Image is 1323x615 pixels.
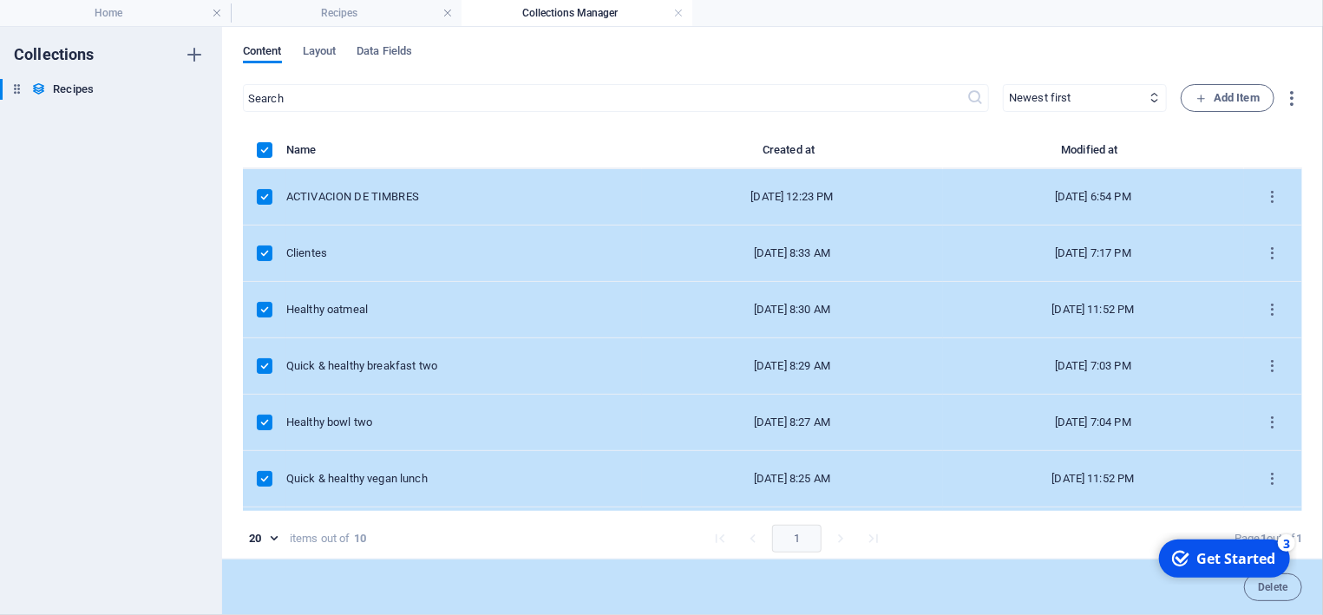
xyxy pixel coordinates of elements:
[286,358,628,374] div: Quick & healthy breakfast two
[53,79,94,100] h6: Recipes
[656,358,929,374] div: [DATE] 8:29 AM
[1235,531,1302,546] div: Page out of
[957,358,1230,374] div: [DATE] 7:03 PM
[957,471,1230,487] div: [DATE] 11:52 PM
[772,525,822,553] button: page 1
[1258,582,1288,592] span: Delete
[642,140,943,169] th: Created at
[303,41,337,65] span: Layout
[354,531,366,546] strong: 10
[1261,532,1267,545] strong: 1
[286,302,628,317] div: Healthy oatmeal
[10,7,141,45] div: Get Started 3 items remaining, 40% complete
[243,531,283,546] div: 20
[290,531,350,546] div: items out of
[957,245,1230,261] div: [DATE] 7:17 PM
[243,84,966,112] input: Search
[14,44,95,65] h6: Collections
[47,16,126,36] div: Get Started
[957,415,1230,430] div: [DATE] 7:04 PM
[943,140,1244,169] th: Modified at
[656,245,929,261] div: [DATE] 8:33 AM
[656,415,929,430] div: [DATE] 8:27 AM
[656,302,929,317] div: [DATE] 8:30 AM
[286,245,628,261] div: Clientes
[462,3,692,23] h4: Collections Manager
[957,302,1230,317] div: [DATE] 11:52 PM
[656,189,929,205] div: [DATE] 12:23 PM
[1181,84,1274,112] button: Add Item
[286,415,628,430] div: Healthy bowl two
[286,471,628,487] div: Quick & healthy vegan lunch
[286,189,628,205] div: ACTIVACION DE TIMBRES
[704,525,890,553] nav: pagination navigation
[1195,88,1260,108] span: Add Item
[231,3,462,23] h4: Recipes
[957,189,1230,205] div: [DATE] 6:54 PM
[1296,532,1302,545] strong: 1
[184,44,205,65] i: Create new collection
[357,41,412,65] span: Data Fields
[656,471,929,487] div: [DATE] 8:25 AM
[243,41,282,65] span: Content
[128,2,146,19] div: 3
[286,140,642,169] th: Name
